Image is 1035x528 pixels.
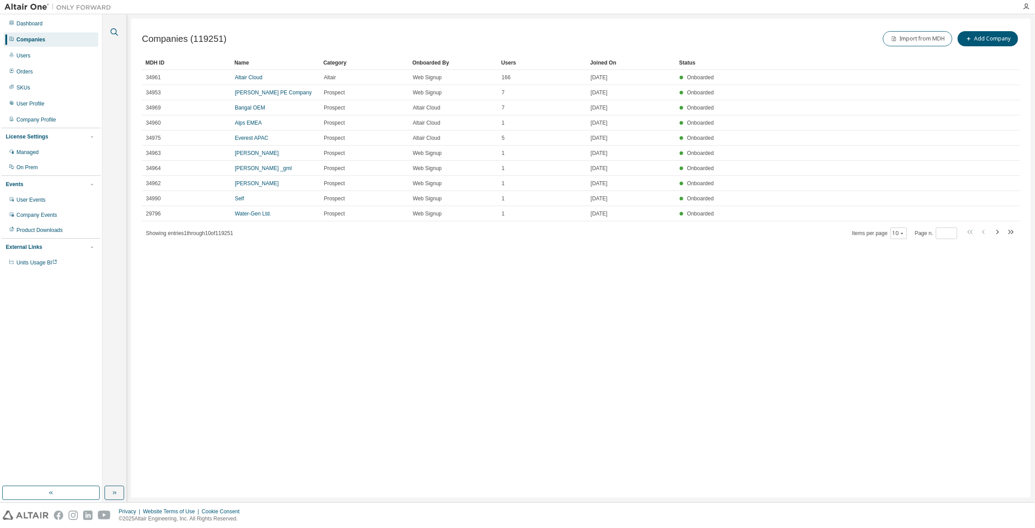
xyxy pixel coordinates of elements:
span: 34963 [146,150,161,157]
span: Web Signup [413,180,442,187]
span: Prospect [324,150,345,157]
a: [PERSON_NAME] [235,180,279,187]
div: Privacy [119,508,143,515]
span: Web Signup [413,150,442,157]
div: Product Downloads [16,227,63,234]
img: linkedin.svg [83,511,93,520]
div: Orders [16,68,33,75]
img: youtube.svg [98,511,111,520]
span: Units Usage BI [16,260,57,266]
span: 34975 [146,134,161,142]
span: Prospect [324,134,345,142]
span: Companies (119251) [142,34,226,44]
div: Managed [16,149,39,156]
div: Status [679,56,967,70]
div: MDH ID [145,56,227,70]
a: Self [235,195,244,202]
span: Prospect [324,165,345,172]
span: 1 [502,180,505,187]
a: Bangal OEM [235,105,265,111]
span: Altair [324,74,336,81]
div: External Links [6,244,42,251]
span: Onboarded [687,120,714,126]
span: 1 [502,119,505,126]
div: Companies [16,36,45,43]
div: Events [6,181,23,188]
span: Onboarded [687,105,714,111]
span: Onboarded [687,150,714,156]
span: Web Signup [413,210,442,217]
span: 34961 [146,74,161,81]
span: [DATE] [591,104,608,111]
span: 34969 [146,104,161,111]
div: Dashboard [16,20,43,27]
span: [DATE] [591,89,608,96]
div: Category [323,56,405,70]
a: [PERSON_NAME] [235,150,279,156]
button: Add Company [958,31,1018,46]
div: User Profile [16,100,44,107]
span: 34960 [146,119,161,126]
span: Onboarded [687,211,714,217]
span: Web Signup [413,89,442,96]
span: Onboarded [687,195,714,202]
span: Prospect [324,210,345,217]
div: Website Terms of Use [143,508,201,515]
img: altair_logo.svg [3,511,48,520]
div: Onboarded By [412,56,494,70]
div: Company Profile [16,116,56,123]
div: Users [501,56,583,70]
span: 1 [502,150,505,157]
span: [DATE] [591,119,608,126]
span: Prospect [324,195,345,202]
span: Altair Cloud [413,119,440,126]
span: Onboarded [687,89,714,96]
div: Cookie Consent [201,508,245,515]
span: 166 [502,74,511,81]
span: [DATE] [591,180,608,187]
span: [DATE] [591,195,608,202]
a: [PERSON_NAME] _gml [235,165,292,171]
span: 1 [502,195,505,202]
span: Prospect [324,104,345,111]
div: Company Events [16,211,57,219]
div: SKUs [16,84,30,91]
span: Onboarded [687,74,714,81]
button: Import from MDH [883,31,952,46]
span: [DATE] [591,74,608,81]
a: Everest APAC [235,135,268,141]
span: Prospect [324,180,345,187]
span: Onboarded [687,135,714,141]
img: Altair One [4,3,116,12]
span: [DATE] [591,210,608,217]
span: 7 [502,104,505,111]
span: [DATE] [591,134,608,142]
span: 5 [502,134,505,142]
span: Page n. [915,227,957,239]
a: Alps EMEA [235,120,262,126]
span: Web Signup [413,195,442,202]
p: © 2025 Altair Engineering, Inc. All Rights Reserved. [119,515,245,523]
span: Showing entries 1 through 10 of 119251 [146,230,233,236]
span: Web Signup [413,165,442,172]
span: Altair Cloud [413,104,440,111]
span: Prospect [324,89,345,96]
div: Users [16,52,30,59]
span: 29796 [146,210,161,217]
span: 7 [502,89,505,96]
div: License Settings [6,133,48,140]
div: Joined On [590,56,672,70]
span: Onboarded [687,165,714,171]
span: Items per page [852,227,907,239]
a: [PERSON_NAME] PE Company [235,89,312,96]
span: 34962 [146,180,161,187]
span: [DATE] [591,150,608,157]
span: Onboarded [687,180,714,187]
a: Altair Cloud [235,74,262,81]
span: 1 [502,165,505,172]
span: 34990 [146,195,161,202]
img: instagram.svg [68,511,78,520]
img: facebook.svg [54,511,63,520]
button: 10 [893,230,905,237]
div: Name [234,56,316,70]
